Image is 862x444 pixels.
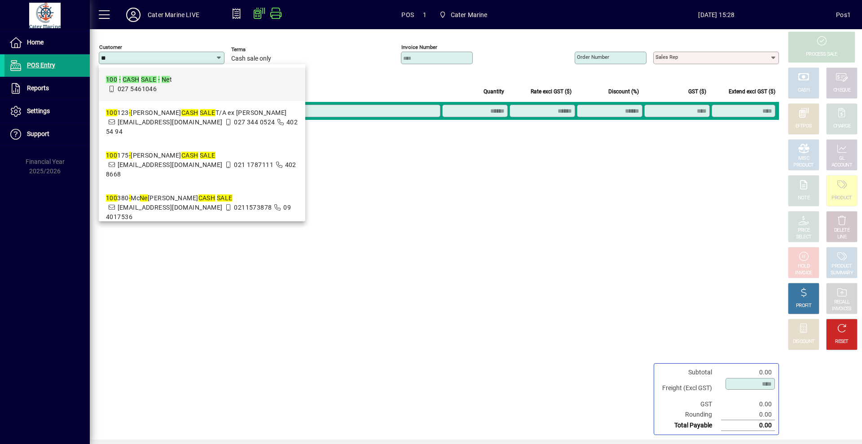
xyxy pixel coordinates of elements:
div: CHARGE [833,123,851,130]
div: 123 [PERSON_NAME] T/A ex [PERSON_NAME] [106,108,298,118]
em: 100 [106,152,117,159]
div: MISC [798,155,809,162]
span: POS Entry [27,62,55,69]
em: - [129,194,131,202]
span: Discount (%) [608,87,639,97]
td: 0.00 [721,420,775,431]
mat-label: Sales rep [655,54,678,60]
span: Home [27,39,44,46]
span: Rate excl GST ($) [531,87,572,97]
span: POS [401,8,414,22]
div: DELETE [834,227,849,234]
div: EFTPOS [796,123,812,130]
div: ACCOUNT [831,162,852,169]
mat-label: Invoice number [401,44,437,50]
span: 021 1787111 [234,161,273,168]
div: RESET [835,338,849,345]
span: Quantity [484,87,504,97]
span: [EMAIL_ADDRESS][DOMAIN_NAME] [118,161,223,168]
td: 0.00 [721,409,775,420]
div: LINE [837,234,846,241]
em: SALE [217,194,233,202]
div: Pos1 [836,8,851,22]
em: CASH [198,194,215,202]
mat-option: 100123 - Andrew Smith CASH SALE T/A ex Sherilee [99,101,305,144]
em: - [129,152,131,159]
em: 100 [106,76,117,83]
div: PRICE [798,227,810,234]
div: NOTE [798,195,809,202]
span: Cater Marine [435,7,491,23]
mat-option: 100380 - McNeilly, Peter CASH SALE [99,186,305,229]
mat-option: 100 - CASH SALE - Net [99,68,305,101]
mat-label: Customer [99,44,122,50]
td: Total Payable [658,420,721,431]
button: Profile [119,7,148,23]
div: DISCOUNT [793,338,814,345]
span: GST ($) [688,87,706,97]
td: Freight (Excl GST) [658,378,721,399]
div: PROFIT [796,303,811,309]
span: 0211573878 [234,204,272,211]
a: Home [4,31,90,54]
div: CHEQUE [833,87,850,94]
em: - [119,76,121,83]
div: INVOICES [832,306,851,312]
span: Cater Marine [451,8,488,22]
div: SUMMARY [831,270,853,277]
em: 100 [106,109,117,116]
span: [EMAIL_ADDRESS][DOMAIN_NAME] [118,204,223,211]
em: - [129,109,131,116]
span: Cash sale only [231,55,271,62]
div: RECALL [834,299,850,306]
span: 027 344 0524 [234,119,275,126]
span: [DATE] 15:28 [597,8,836,22]
mat-option: 100175 - Bob Goodwin CASH SALE [99,144,305,186]
em: Ne [140,194,148,202]
em: CASH [123,76,140,83]
em: SALE [200,109,215,116]
span: Extend excl GST ($) [729,87,775,97]
em: Ne [162,76,170,83]
mat-label: Order number [577,54,609,60]
span: [EMAIL_ADDRESS][DOMAIN_NAME] [118,119,223,126]
td: GST [658,399,721,409]
span: Support [27,130,49,137]
div: CASH [798,87,809,94]
div: PRODUCT [793,162,814,169]
div: HOLD [798,263,809,270]
div: 380 Mc [PERSON_NAME] [106,193,298,203]
span: Settings [27,107,50,114]
div: PRODUCT [831,263,852,270]
span: Terms [231,47,285,53]
div: PRODUCT [831,195,852,202]
em: - [158,76,160,83]
em: CASH [181,109,198,116]
div: Cater Marine LIVE [148,8,199,22]
a: Settings [4,100,90,123]
td: Subtotal [658,367,721,378]
td: 0.00 [721,367,775,378]
em: SALE [141,76,157,83]
span: 1 [423,8,427,22]
a: Reports [4,77,90,100]
em: 100 [106,194,117,202]
td: Rounding [658,409,721,420]
div: t [106,75,172,84]
td: 0.00 [721,399,775,409]
em: SALE [200,152,215,159]
em: CASH [181,152,198,159]
span: Reports [27,84,49,92]
div: SELECT [796,234,812,241]
div: INVOICE [795,270,812,277]
a: Support [4,123,90,145]
div: PROCESS SALE [806,51,837,58]
div: GL [839,155,845,162]
span: 027 5461046 [118,85,157,92]
div: 175 [PERSON_NAME] [106,151,298,160]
